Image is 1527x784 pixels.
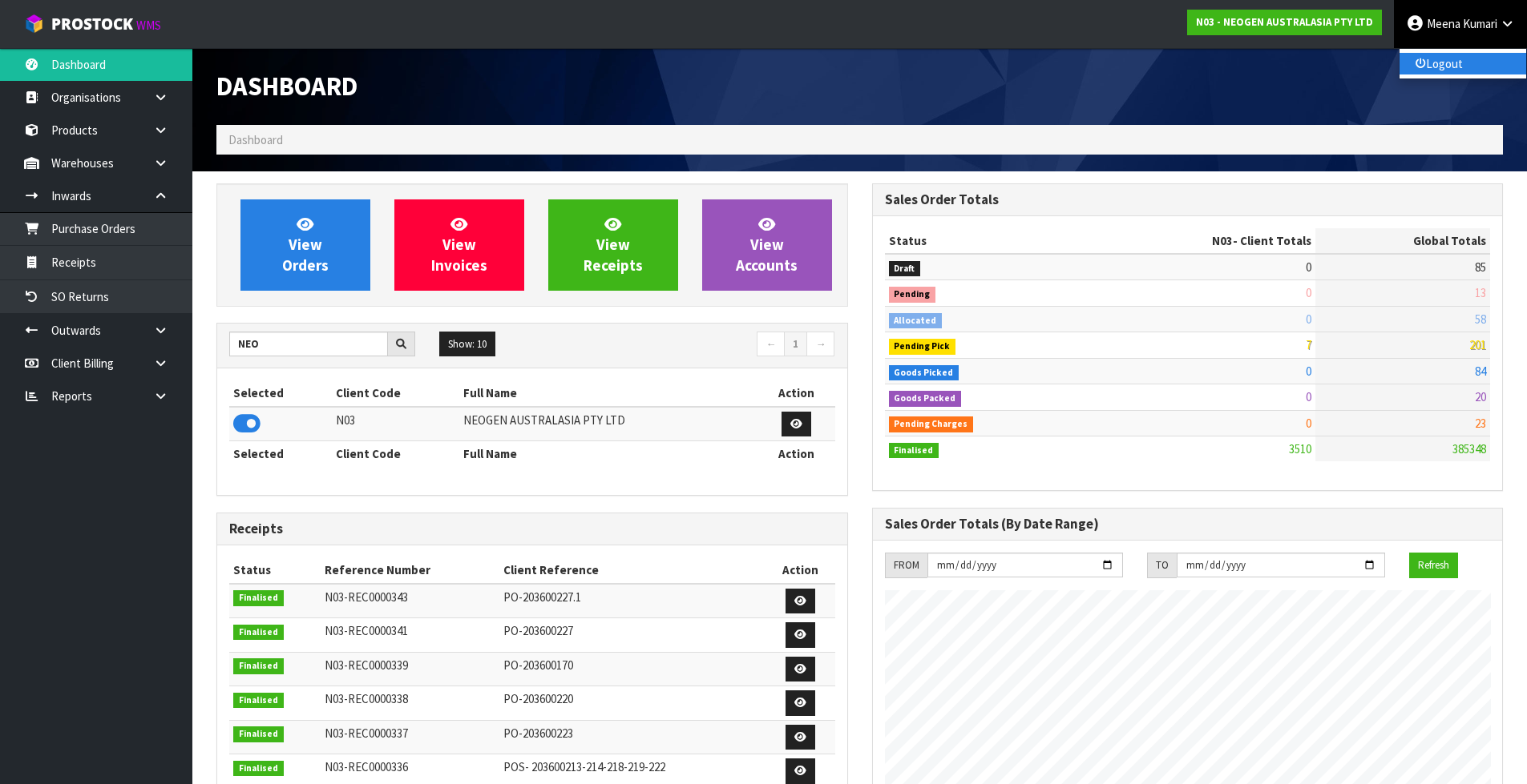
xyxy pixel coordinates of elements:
span: Goods Packed [889,391,962,407]
th: Action [757,441,834,467]
span: N03-REC0000338 [325,691,408,706]
th: - Client Totals [1084,228,1315,254]
span: 201 [1469,337,1486,352]
span: View Invoices [431,215,487,275]
span: PO-203600227.1 [503,589,581,605]
th: Reference Number [321,557,499,583]
span: N03-REC0000336 [325,759,408,774]
span: Dashboard [228,132,283,147]
button: Show: 10 [439,332,495,357]
a: N03 - NEOGEN AUSTRALASIA PTY LTD [1187,10,1382,35]
span: Finalised [233,658,284,674]
a: ViewOrders [240,199,370,291]
th: Action [757,380,834,406]
h3: Sales Order Totals [885,192,1491,207]
span: Finalised [233,590,284,606]
span: 85 [1475,259,1486,275]
th: Client Code [332,441,460,467]
h3: Sales Order Totals (By Date Range) [885,517,1491,532]
span: 385348 [1452,441,1486,456]
th: Client Code [332,380,460,406]
span: 23 [1475,416,1486,431]
span: 0 [1306,416,1311,431]
span: POS- 203600213-214-218-219-222 [503,759,665,774]
span: View Orders [282,215,329,275]
span: 0 [1306,259,1311,275]
span: Pending Pick [889,339,956,355]
a: ViewInvoices [394,199,524,291]
span: Finalised [233,693,284,709]
button: Refresh [1409,553,1458,578]
td: N03 [332,407,460,441]
th: Full Name [459,441,757,467]
nav: Page navigation [544,332,835,360]
span: Finalised [889,443,939,459]
a: ViewAccounts [702,199,832,291]
td: NEOGEN AUSTRALASIA PTY LTD [459,407,757,441]
span: Pending [889,287,936,303]
span: 7 [1306,337,1311,352]
th: Selected [229,380,332,406]
th: Status [885,228,1085,254]
span: PO-203600170 [503,657,573,673]
span: 3510 [1289,441,1311,456]
span: PO-203600223 [503,726,573,741]
span: Finalised [233,726,284,742]
span: PO-203600227 [503,623,573,638]
span: ProStock [51,14,133,34]
strong: N03 - NEOGEN AUSTRALASIA PTY LTD [1196,15,1373,29]
a: ← [757,332,785,357]
div: TO [1147,553,1177,578]
th: Status [229,557,321,583]
span: Goods Picked [889,365,959,381]
h3: Receipts [229,521,835,537]
a: ViewReceipts [548,199,678,291]
a: Logout [1400,53,1526,74]
th: Global Totals [1315,228,1490,254]
span: N03 [1212,233,1233,248]
span: View Accounts [736,215,798,275]
span: 0 [1306,312,1311,327]
span: N03-REC0000337 [325,726,408,741]
span: Meena [1427,16,1460,31]
span: 20 [1475,389,1486,404]
span: 58 [1475,312,1486,327]
th: Selected [229,441,332,467]
span: 0 [1306,389,1311,404]
a: 1 [784,332,807,357]
th: Full Name [459,380,757,406]
th: Client Reference [499,557,766,583]
img: cube-alt.png [24,14,44,34]
span: Draft [889,261,921,277]
span: Kumari [1463,16,1497,31]
span: Allocated [889,313,943,329]
span: N03-REC0000339 [325,657,408,673]
span: Finalised [233,761,284,777]
span: Finalised [233,625,284,641]
span: Dashboard [216,70,358,103]
a: → [806,332,834,357]
div: FROM [885,553,927,578]
span: 0 [1306,285,1311,300]
span: 0 [1306,364,1311,379]
span: View Receipts [584,215,643,275]
input: Search clients [229,332,388,356]
th: Action [766,557,834,583]
small: WMS [136,18,161,33]
span: 13 [1475,285,1486,300]
span: N03-REC0000341 [325,623,408,638]
span: Pending Charges [889,416,974,432]
span: 84 [1475,364,1486,379]
span: PO-203600220 [503,691,573,706]
span: N03-REC0000343 [325,589,408,605]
